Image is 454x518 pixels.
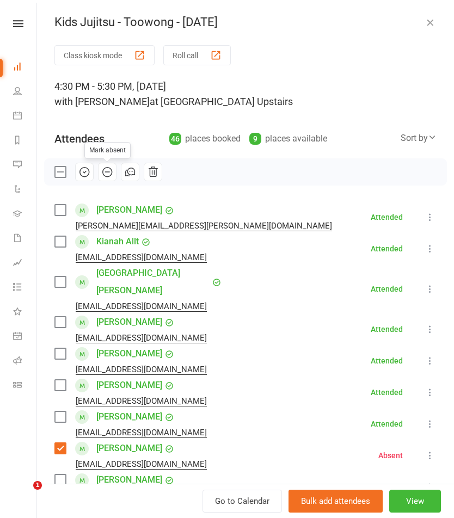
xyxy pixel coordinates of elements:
[371,213,403,221] div: Attended
[249,131,327,146] div: places available
[371,388,403,396] div: Attended
[371,357,403,365] div: Attended
[13,129,38,153] a: Reports
[13,300,38,325] a: What's New
[378,452,403,459] div: Absent
[11,481,37,507] iframe: Intercom live chat
[13,374,38,398] a: Class kiosk mode
[169,131,241,146] div: places booked
[96,201,162,219] a: [PERSON_NAME]
[96,313,162,331] a: [PERSON_NAME]
[13,80,38,104] a: People
[13,349,38,374] a: Roll call kiosk mode
[401,131,437,145] div: Sort by
[389,490,441,513] button: View
[54,79,437,109] div: 4:30 PM - 5:30 PM, [DATE]
[13,325,38,349] a: General attendance kiosk mode
[249,133,261,145] div: 9
[96,345,162,362] a: [PERSON_NAME]
[150,96,293,107] span: at [GEOGRAPHIC_DATA] Upstairs
[203,490,282,513] a: Go to Calendar
[169,133,181,145] div: 46
[13,55,38,80] a: Dashboard
[289,490,383,513] button: Bulk add attendees
[371,325,403,333] div: Attended
[96,377,162,394] a: [PERSON_NAME]
[371,285,403,293] div: Attended
[96,408,162,425] a: [PERSON_NAME]
[54,131,105,146] div: Attendees
[37,15,454,29] div: Kids Jujitsu - Toowong - [DATE]
[96,471,162,489] a: [PERSON_NAME]
[54,45,155,65] button: Class kiosk mode
[13,104,38,129] a: Calendar
[13,251,38,276] a: Assessments
[96,264,210,299] a: [GEOGRAPHIC_DATA][PERSON_NAME]
[371,245,403,252] div: Attended
[96,440,162,457] a: [PERSON_NAME]
[54,96,150,107] span: with [PERSON_NAME]
[33,481,42,490] span: 1
[371,420,403,428] div: Attended
[96,233,139,250] a: Kianah Allt
[84,142,131,159] div: Mark absent
[163,45,231,65] button: Roll call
